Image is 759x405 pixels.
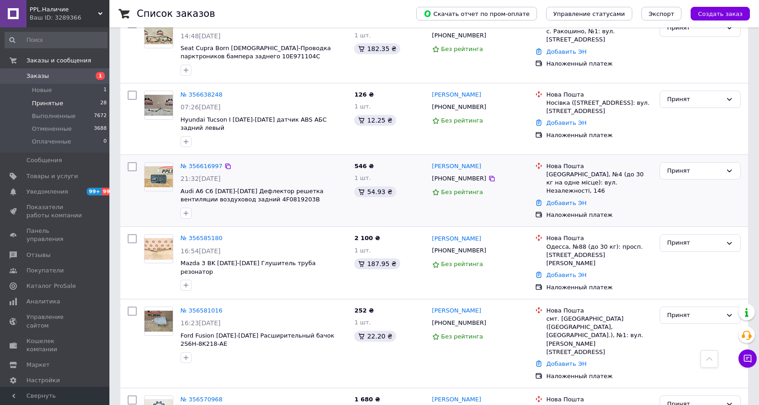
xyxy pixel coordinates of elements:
[354,247,371,254] span: 1 шт.
[546,48,586,55] a: Добавить ЭН
[26,156,62,164] span: Сообщения
[181,175,221,182] span: 21:32[DATE]
[546,200,586,206] a: Добавить ЭН
[26,227,84,243] span: Панель управления
[667,23,722,33] div: Принят
[649,10,674,17] span: Экспорт
[441,117,483,124] span: Без рейтинга
[30,5,98,14] span: PPL.Наличие
[698,10,743,17] span: Создать заказ
[145,311,173,332] img: Фото товару
[432,307,481,315] a: [PERSON_NAME]
[432,395,481,404] a: [PERSON_NAME]
[546,131,652,139] div: Наложенный платеж
[691,7,750,21] button: Создать заказ
[546,307,652,315] div: Нова Пошта
[432,91,481,99] a: [PERSON_NAME]
[144,162,173,191] a: Фото товару
[682,10,750,17] a: Создать заказ
[181,307,222,314] a: № 356581016
[96,72,105,80] span: 1
[145,23,173,45] img: Фото товару
[546,211,652,219] div: Наложенный платеж
[5,32,108,48] input: Поиск
[32,125,72,133] span: Отмененные
[87,188,102,195] span: 99+
[546,372,652,380] div: Наложенный платеж
[354,103,371,110] span: 1 шт.
[26,72,49,80] span: Заказы
[546,170,652,195] div: [GEOGRAPHIC_DATA], №4 (до 30 кг на одне місце): вул. Незалежності, 146
[354,32,371,39] span: 1 шт.
[441,46,483,52] span: Без рейтинга
[546,272,586,278] a: Добавить ЭН
[354,258,400,269] div: 187.95 ₴
[30,14,109,22] div: Ваш ID: 3289366
[553,10,625,17] span: Управление статусами
[546,283,652,292] div: Наложенный платеж
[432,235,481,243] a: [PERSON_NAME]
[546,243,652,268] div: Одесса, №88 (до 30 кг): просп. [STREET_ADDRESS][PERSON_NAME]
[546,360,586,367] a: Добавить ЭН
[181,188,324,203] a: Audi A6 C6 [DATE]-[DATE] Дефлектор решетка вентиляции воздуховод задний 4F0819203B
[546,395,652,404] div: Нова Пошта
[181,332,334,348] a: Ford Fusion [DATE]-[DATE] Расширительный бачок 2S6H-8K218-AE
[26,313,84,329] span: Управление сайтом
[26,337,84,354] span: Кошелек компании
[354,115,396,126] div: 12.25 ₴
[667,166,722,176] div: Принят
[26,188,68,196] span: Уведомления
[546,162,652,170] div: Нова Пошта
[144,234,173,263] a: Фото товару
[430,317,488,329] div: [PHONE_NUMBER]
[546,60,652,68] div: Наложенный платеж
[144,307,173,336] a: Фото товару
[641,7,682,21] button: Экспорт
[103,138,107,146] span: 0
[354,307,374,314] span: 252 ₴
[181,32,221,40] span: 14:48[DATE]
[416,7,537,21] button: Скачать отчет по пром-оплате
[100,99,107,108] span: 28
[430,30,488,41] div: [PHONE_NUMBER]
[546,119,586,126] a: Добавить ЭН
[441,333,483,340] span: Без рейтинга
[354,186,396,197] div: 54.93 ₴
[667,238,722,248] div: Принят
[145,95,173,116] img: Фото товару
[546,234,652,242] div: Нова Пошта
[441,261,483,267] span: Без рейтинга
[546,7,632,21] button: Управление статусами
[26,203,84,220] span: Показатели работы компании
[32,112,76,120] span: Выполненные
[94,112,107,120] span: 7672
[546,91,652,99] div: Нова Пошта
[354,91,374,98] span: 126 ₴
[546,27,652,44] div: с. Ракошино, №1: вул. [STREET_ADDRESS]
[32,86,52,94] span: Новые
[667,95,722,104] div: Принят
[26,361,50,369] span: Маркет
[354,319,371,326] span: 1 шт.
[181,396,222,403] a: № 356570968
[103,86,107,94] span: 1
[181,163,222,169] a: № 356616997
[181,116,327,132] a: Hyundai Tucson I [DATE]-[DATE] датчик ABS АБС задний левый
[181,260,316,275] a: Mazda 3 BK [DATE]-[DATE] Глушитель труба резонатор
[430,245,488,256] div: [PHONE_NUMBER]
[145,166,173,188] img: Фото товару
[32,138,71,146] span: Оплаченные
[181,247,221,255] span: 16:54[DATE]
[181,235,222,241] a: № 356585180
[102,188,117,195] span: 99+
[94,125,107,133] span: 3688
[441,189,483,195] span: Без рейтинга
[26,56,91,65] span: Заказы и сообщения
[26,376,60,384] span: Настройки
[181,45,331,60] span: Seat Cupra Born [DEMOGRAPHIC_DATA]-Проводка парктроников бампера заднего 10E971104C
[26,251,51,259] span: Отзывы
